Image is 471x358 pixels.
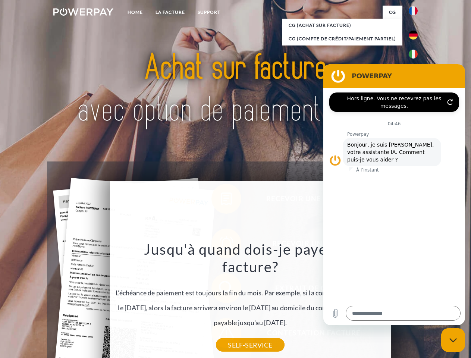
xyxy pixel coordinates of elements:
iframe: Fenêtre de messagerie [323,64,465,325]
h3: Jusqu'à quand dois-je payer ma facture? [114,240,386,276]
img: de [409,31,418,40]
img: logo-powerpay-white.svg [53,8,113,16]
img: it [409,50,418,59]
a: Home [121,6,149,19]
div: L'échéance de paiement est toujours la fin du mois. Par exemple, si la commande a été passée le [... [114,240,386,345]
iframe: Bouton de lancement de la fenêtre de messagerie, conversation en cours [441,328,465,352]
img: fr [409,6,418,15]
a: CG [383,6,402,19]
a: CG (Compte de crédit/paiement partiel) [282,32,402,45]
img: title-powerpay_fr.svg [71,36,400,143]
a: SELF-SERVICE [216,338,284,352]
a: Support [191,6,227,19]
a: CG (achat sur facture) [282,19,402,32]
a: LA FACTURE [149,6,191,19]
